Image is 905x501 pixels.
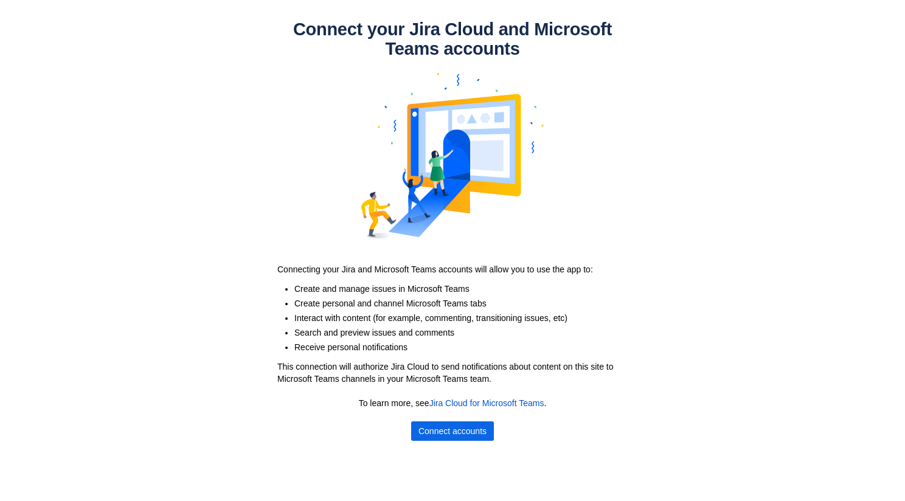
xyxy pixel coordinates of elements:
img: account-mapping.svg [361,58,544,253]
li: Interact with content (for example, commenting, transitioning issues, etc) [294,312,635,324]
li: Search and preview issues and comments [294,327,635,339]
p: To learn more, see . [282,397,623,409]
button: Connect accounts [411,421,494,441]
a: Jira Cloud for Microsoft Teams [429,398,544,408]
li: Create personal and channel Microsoft Teams tabs [294,297,635,309]
li: Create and manage issues in Microsoft Teams [294,283,635,295]
p: Connecting your Jira and Microsoft Teams accounts will allow you to use the app to: [277,263,628,275]
h1: Connect your Jira Cloud and Microsoft Teams accounts [270,19,635,58]
span: Connect accounts [418,421,487,441]
li: Receive personal notifications [294,341,635,353]
p: This connection will authorize Jira Cloud to send notifications about content on this site to Mic... [277,361,628,385]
